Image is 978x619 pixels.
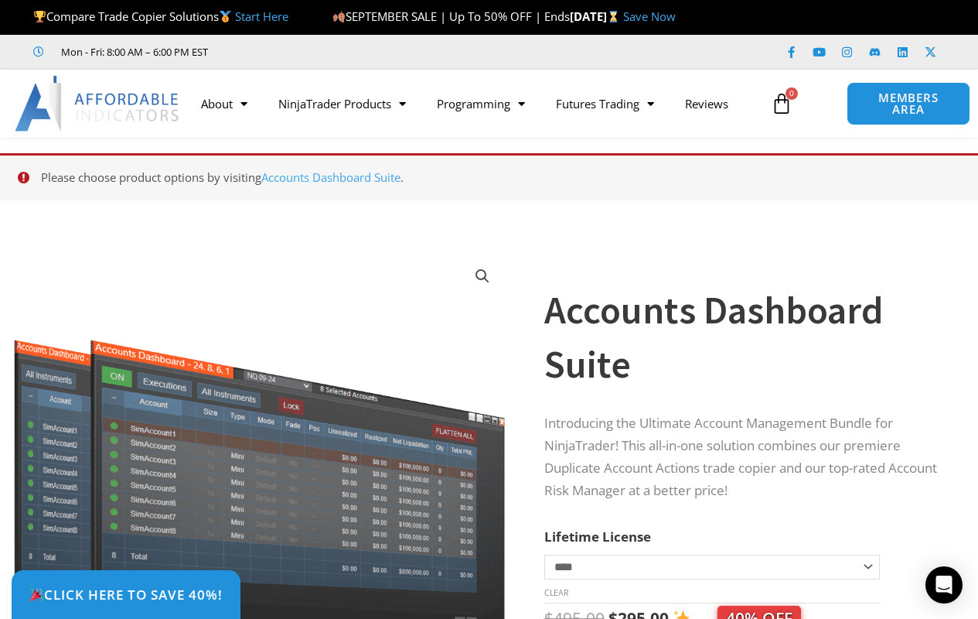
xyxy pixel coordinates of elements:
[863,92,953,115] span: MEMBERS AREA
[33,9,288,24] span: Compare Trade Copier Solutions
[608,11,619,22] img: ⌛
[235,9,288,24] a: Start Here
[57,43,208,61] span: Mon - Fri: 8:00 AM – 6:00 PM EST
[333,11,345,22] img: 🍂
[12,570,240,619] a: 🎉Click Here to save 40%!
[570,9,623,24] strong: [DATE]
[544,283,940,392] h1: Accounts Dashboard Suite
[186,86,763,121] nav: Menu
[30,588,43,601] img: 🎉
[748,81,816,126] a: 0
[847,82,969,125] a: MEMBERS AREA
[540,86,670,121] a: Futures Trading
[670,86,744,121] a: Reviews
[34,11,46,22] img: 🏆
[623,9,676,24] a: Save Now
[220,11,231,22] img: 🥇
[15,76,181,132] img: LogoAI | Affordable Indicators – NinjaTrader
[230,44,462,60] iframe: Customer reviews powered by Trustpilot
[544,528,651,545] label: Lifetime License
[186,86,263,121] a: About
[925,566,963,604] div: Open Intercom Messenger
[421,86,540,121] a: Programming
[29,588,223,601] span: Click Here to save 40%!
[332,9,570,24] span: SEPTEMBER SALE | Up To 50% OFF | Ends
[785,87,798,100] span: 0
[263,86,421,121] a: NinjaTrader Products
[469,262,496,290] a: View full-screen image gallery
[544,412,940,502] p: Introducing the Ultimate Account Management Bundle for NinjaTrader! This all-in-one solution comb...
[41,167,956,189] li: Please choose product options by visiting .
[261,169,400,185] a: Accounts Dashboard Suite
